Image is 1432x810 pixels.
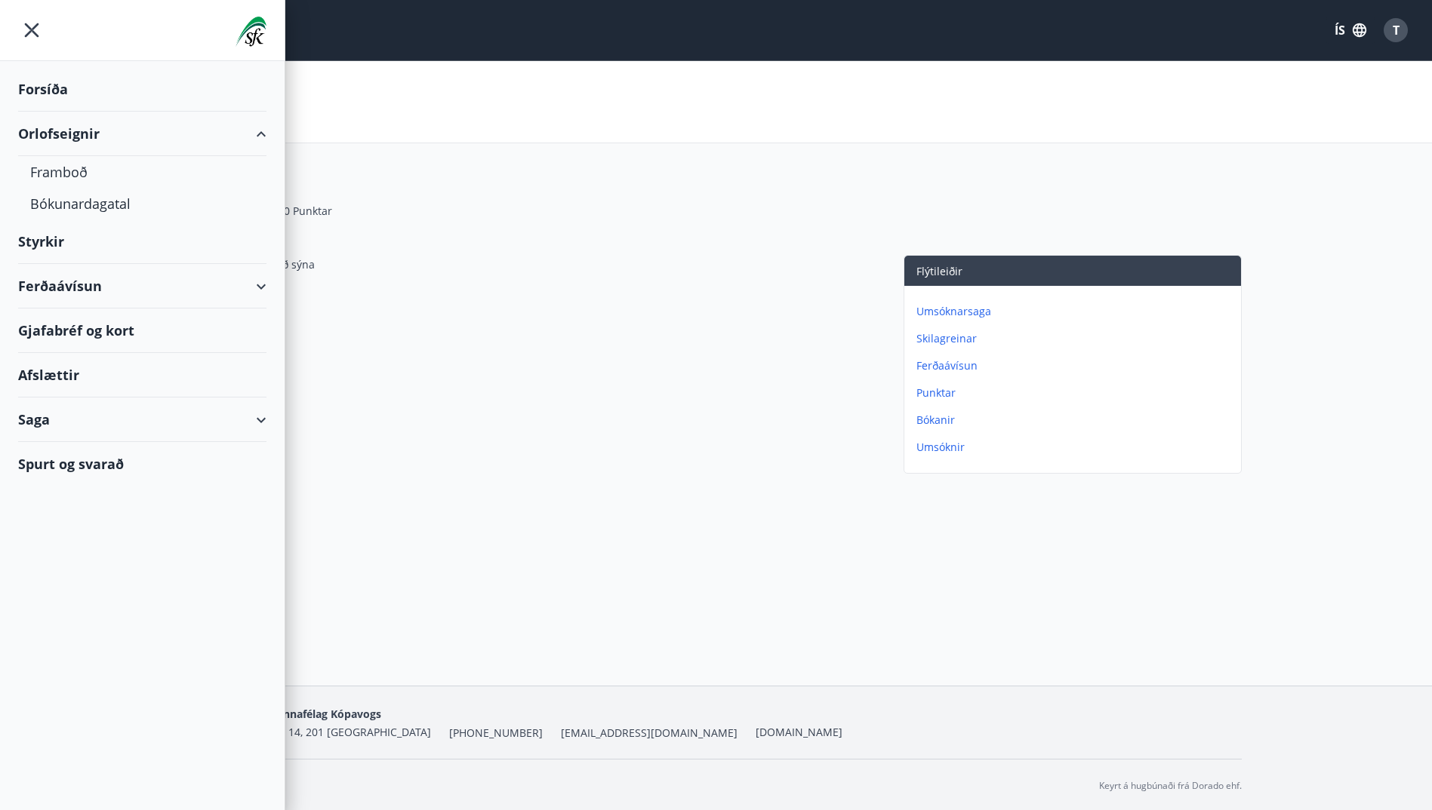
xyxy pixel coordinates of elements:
div: Ferðaávísun [18,264,266,308]
div: Gjafabréf og kort [18,308,266,353]
button: menu [18,17,45,44]
p: Umsóknarsaga [916,304,1235,319]
span: Flýtileiðir [916,264,962,278]
div: Forsíða [18,67,266,112]
img: union_logo [236,17,266,47]
div: Spurt og svarað [18,442,266,486]
span: [PHONE_NUMBER] [449,726,543,741]
div: Saga [18,397,266,442]
div: Bókunardagatal [30,188,254,219]
div: Framboð [30,156,254,188]
p: Skilagreinar [916,331,1235,346]
p: Keyrt á hugbúnaði frá Dorado ehf. [1099,779,1242,793]
span: [EMAIL_ADDRESS][DOMAIN_NAME] [561,726,738,741]
button: ÍS [1326,17,1375,44]
p: Ferðaávísun [916,358,1235,373]
button: T [1378,12,1414,48]
p: Punktar [916,385,1235,400]
span: Bæjarlind 14, 201 [GEOGRAPHIC_DATA] [236,725,431,739]
a: [DOMAIN_NAME] [756,725,842,739]
span: T [1393,22,1400,38]
div: Styrkir [18,219,266,264]
span: Starfsmannafélag Kópavogs [236,707,381,721]
p: Umsóknir [916,440,1235,455]
div: Afslættir [18,353,266,397]
p: Bókanir [916,413,1235,428]
div: Orlofseignir [18,112,266,156]
span: 0 Punktar [284,204,332,219]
